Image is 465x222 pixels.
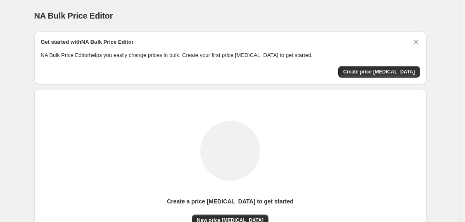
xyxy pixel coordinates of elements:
[412,38,420,46] button: Dismiss card
[338,66,420,78] button: Create price change job
[34,11,113,20] span: NA Bulk Price Editor
[167,197,294,205] p: Create a price [MEDICAL_DATA] to get started
[41,51,420,59] p: NA Bulk Price Editor helps you easily change prices in bulk. Create your first price [MEDICAL_DAT...
[343,68,415,75] span: Create price [MEDICAL_DATA]
[41,38,134,46] h2: Get started with NA Bulk Price Editor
